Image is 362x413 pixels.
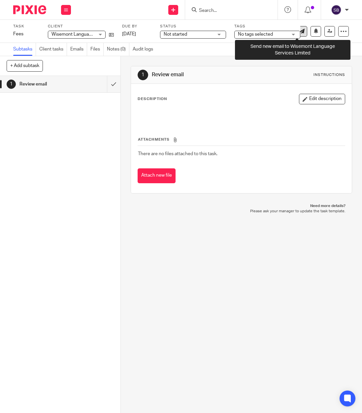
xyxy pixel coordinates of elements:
input: Search [198,8,258,14]
label: Task [13,24,40,29]
a: Audit logs [133,43,156,56]
button: + Add subtask [7,60,43,71]
a: Notes (0) [107,43,129,56]
button: Edit description [299,94,345,104]
div: Instructions [313,72,345,78]
img: svg%3E [331,5,342,15]
p: Description [138,96,167,102]
p: Please ask your manager to update the task template. [137,209,345,214]
img: Pixie [13,5,46,14]
a: Files [90,43,104,56]
a: Emails [70,43,87,56]
label: Tags [234,24,300,29]
span: There are no files attached to this task. [138,152,217,156]
div: Fees [13,31,40,37]
span: No tags selected [238,32,273,37]
h1: Review email [19,79,73,89]
label: Due by [122,24,152,29]
span: [DATE] [122,32,136,36]
span: Wisemont Language Services Limited [51,32,130,37]
span: Not started [164,32,187,37]
label: Status [160,24,226,29]
span: Attachments [138,138,170,141]
p: Need more details? [137,203,345,209]
button: Attach new file [138,168,176,183]
div: 1 [7,80,16,89]
a: Subtasks [13,43,36,56]
h1: Review email [152,71,255,78]
div: 1 [138,70,148,80]
label: Client [48,24,114,29]
a: Client tasks [39,43,67,56]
